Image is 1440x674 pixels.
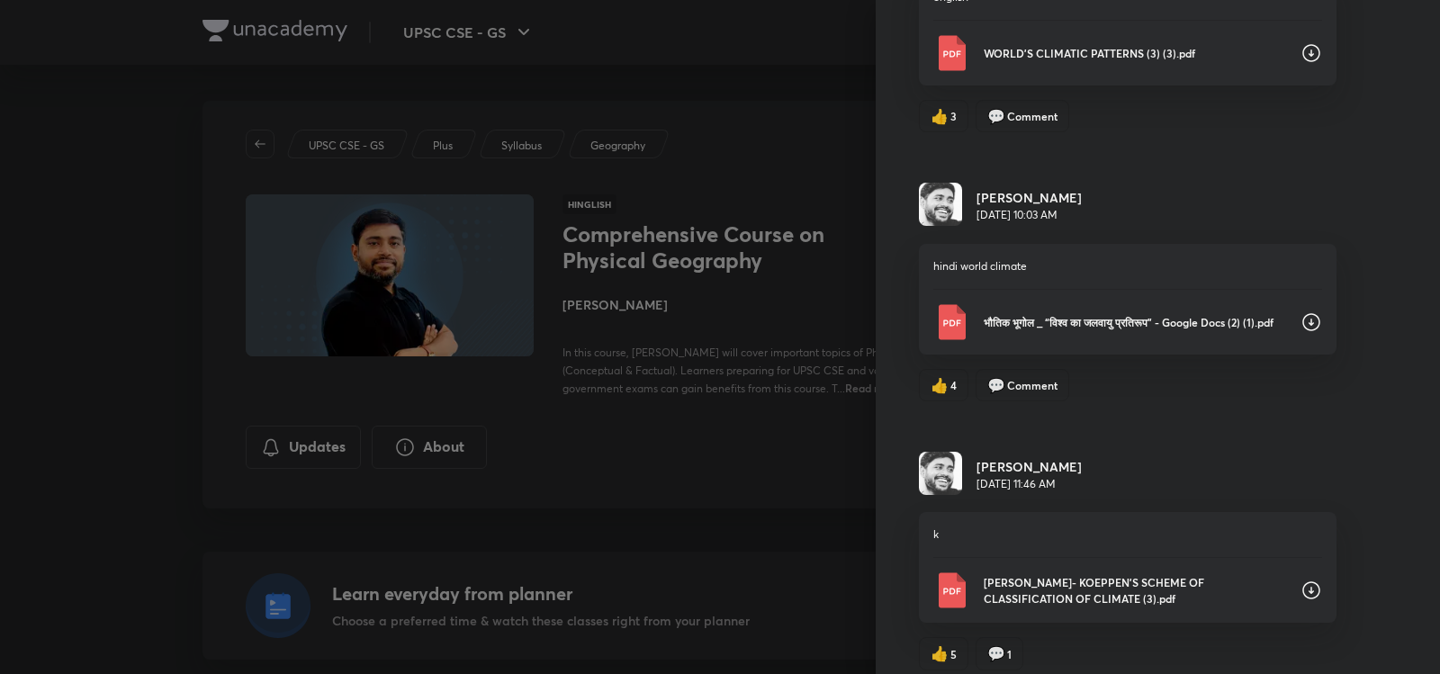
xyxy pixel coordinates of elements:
[984,45,1286,61] p: WORLD'S CLIMATIC PATTERNS (3) (3).pdf
[984,314,1286,330] p: भौतिक भूगोल _ “विश्व का जलवायु प्रतिरूप” - Google Docs (2) (1).pdf
[933,35,969,71] img: Pdf
[950,377,957,393] span: 4
[987,377,1005,393] span: comment
[984,574,1286,607] p: [PERSON_NAME]- KOEPPEN’S SCHEME OF CLASSIFICATION OF CLIMATE (3).pdf
[919,452,962,495] img: Avatar
[976,457,1082,476] h6: [PERSON_NAME]
[933,258,1322,274] p: hindi world climate
[931,645,949,661] span: like
[950,646,957,662] span: 5
[976,476,1082,492] p: [DATE] 11:46 AM
[933,304,969,340] img: Pdf
[931,108,949,124] span: like
[987,645,1005,661] span: comment
[931,377,949,393] span: like
[933,572,969,608] img: Pdf
[987,108,1005,124] span: comment
[976,188,1082,207] h6: [PERSON_NAME]
[1007,377,1057,393] span: Comment
[933,526,1322,543] p: k
[950,108,957,124] span: 3
[1007,108,1057,124] span: Comment
[1007,646,1012,662] span: 1
[976,207,1082,223] p: [DATE] 10:03 AM
[919,183,962,226] img: Avatar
